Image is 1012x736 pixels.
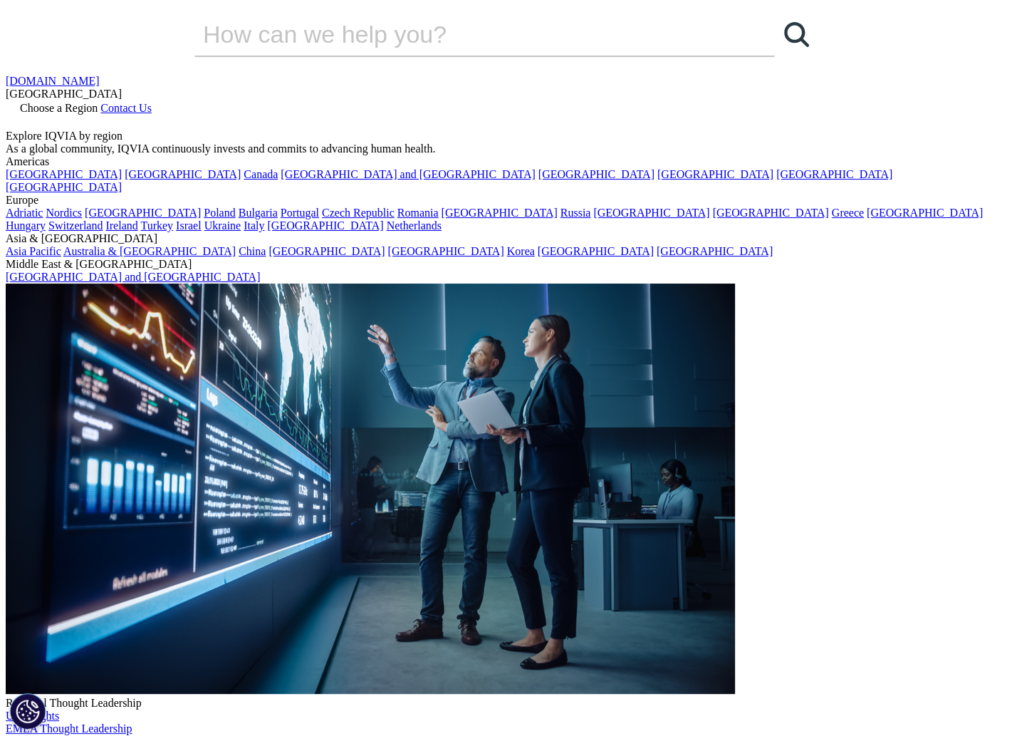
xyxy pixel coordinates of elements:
[442,207,558,219] a: [GEOGRAPHIC_DATA]
[6,194,1006,207] div: Europe
[560,207,591,219] a: Russia
[46,207,82,219] a: Nordics
[176,219,202,232] a: Israel
[6,207,43,219] a: Adriatic
[204,207,235,219] a: Poland
[388,245,504,257] a: [GEOGRAPHIC_DATA]
[6,258,1006,271] div: Middle East & [GEOGRAPHIC_DATA]
[832,207,864,219] a: Greece
[6,142,1006,155] div: As a global community, IQVIA continuously invests and commits to advancing human health.
[244,219,264,232] a: Italy
[397,207,439,219] a: Romania
[281,207,319,219] a: Portugal
[6,245,61,257] a: Asia Pacific
[6,710,59,722] a: US Insights
[6,181,122,193] a: [GEOGRAPHIC_DATA]
[538,168,654,180] a: [GEOGRAPHIC_DATA]
[6,232,1006,245] div: Asia & [GEOGRAPHIC_DATA]
[713,207,829,219] a: [GEOGRAPHIC_DATA]
[100,102,152,114] a: Contact Us
[140,219,173,232] a: Turkey
[204,219,241,232] a: Ukraine
[657,168,773,180] a: [GEOGRAPHIC_DATA]
[593,207,709,219] a: [GEOGRAPHIC_DATA]
[657,245,773,257] a: [GEOGRAPHIC_DATA]
[6,75,100,87] a: [DOMAIN_NAME]
[538,245,654,257] a: [GEOGRAPHIC_DATA]
[10,693,46,729] button: Cookie-Einstellungen
[6,168,122,180] a: [GEOGRAPHIC_DATA]
[6,722,132,735] a: EMEA Thought Leadership
[281,168,535,180] a: [GEOGRAPHIC_DATA] and [GEOGRAPHIC_DATA]
[322,207,395,219] a: Czech Republic
[105,219,137,232] a: Ireland
[194,13,734,56] input: Suchen
[6,271,260,283] a: [GEOGRAPHIC_DATA] and [GEOGRAPHIC_DATA]
[6,219,46,232] a: Hungary
[244,168,278,180] a: Canada
[6,130,1006,142] div: Explore IQVIA by region
[48,219,103,232] a: Switzerland
[239,245,266,257] a: China
[387,219,442,232] a: Netherlands
[867,207,983,219] a: [GEOGRAPHIC_DATA]
[6,697,1006,710] div: Regional Thought Leadership
[6,155,1006,168] div: Americas
[776,168,892,180] a: [GEOGRAPHIC_DATA]
[63,245,236,257] a: Australia & [GEOGRAPHIC_DATA]
[20,102,98,114] span: Choose a Region
[125,168,241,180] a: [GEOGRAPHIC_DATA]
[507,245,535,257] a: Korea
[268,245,385,257] a: [GEOGRAPHIC_DATA]
[239,207,278,219] a: Bulgaria
[85,207,201,219] a: [GEOGRAPHIC_DATA]
[6,88,1006,100] div: [GEOGRAPHIC_DATA]
[784,22,809,47] svg: Search
[775,13,818,56] a: Suchen
[267,219,383,232] a: [GEOGRAPHIC_DATA]
[6,284,735,694] img: 2093_analyzing-data-using-big-screen-display-and-laptop.png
